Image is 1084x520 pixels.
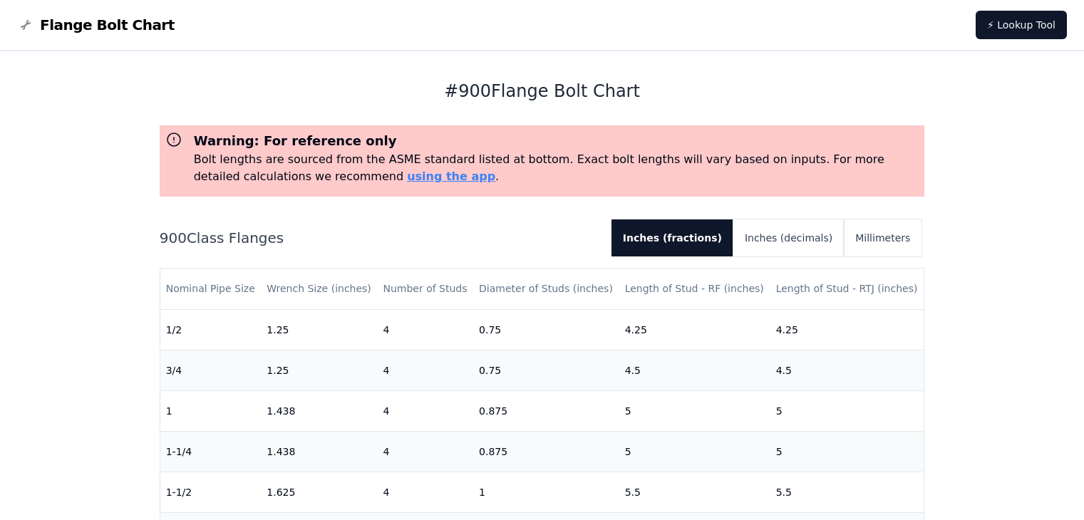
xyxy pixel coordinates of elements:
td: 0.75 [473,350,619,390]
td: 4 [377,472,473,512]
td: 5 [770,390,924,431]
td: 1.438 [261,390,377,431]
td: 4 [377,390,473,431]
td: 1 [473,472,619,512]
td: 0.875 [473,431,619,472]
th: Wrench Size (inches) [261,269,377,309]
td: 1.625 [261,472,377,512]
button: Inches (decimals) [733,219,844,256]
td: 1.25 [261,350,377,390]
td: 1 [160,390,262,431]
td: 4 [377,350,473,390]
th: Number of Studs [377,269,473,309]
td: 3/4 [160,350,262,390]
td: 1-1/4 [160,431,262,472]
td: 0.875 [473,390,619,431]
td: 5 [619,390,770,431]
td: 4.25 [770,309,924,350]
td: 5 [770,431,924,472]
td: 1.438 [261,431,377,472]
a: Flange Bolt Chart LogoFlange Bolt Chart [17,15,175,35]
td: 1-1/2 [160,472,262,512]
button: Inches (fractions) [611,219,733,256]
th: Length of Stud - RF (inches) [619,269,770,309]
td: 4 [377,309,473,350]
img: Flange Bolt Chart Logo [17,16,34,33]
h3: Warning: For reference only [194,131,919,151]
button: Millimeters [844,219,922,256]
p: Bolt lengths are sourced from the ASME standard listed at bottom. Exact bolt lengths will vary ba... [194,151,919,185]
span: Flange Bolt Chart [40,15,175,35]
td: 5 [619,431,770,472]
a: using the app [407,170,495,183]
td: 4 [377,431,473,472]
td: 4.25 [619,309,770,350]
td: 1.25 [261,309,377,350]
td: 0.75 [473,309,619,350]
th: Length of Stud - RTJ (inches) [770,269,924,309]
td: 4.5 [770,350,924,390]
td: 5.5 [619,472,770,512]
th: Nominal Pipe Size [160,269,262,309]
td: 4.5 [619,350,770,390]
h1: # 900 Flange Bolt Chart [160,80,925,103]
th: Diameter of Studs (inches) [473,269,619,309]
a: ⚡ Lookup Tool [976,11,1067,39]
td: 1/2 [160,309,262,350]
td: 5.5 [770,472,924,512]
h2: 900 Class Flanges [160,228,600,248]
